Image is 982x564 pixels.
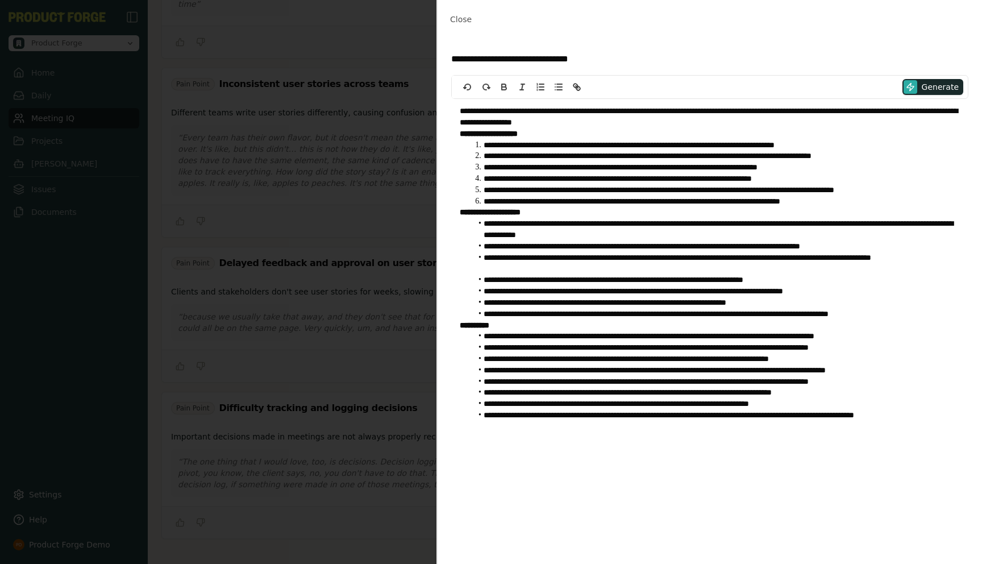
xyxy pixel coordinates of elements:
[447,9,475,30] button: Close
[551,80,567,94] button: Bullet
[514,80,530,94] button: Italic
[496,80,512,94] button: Bold
[569,80,585,94] button: Link
[922,81,959,93] span: Generate
[460,80,476,94] button: undo
[532,80,548,94] button: Ordered
[902,79,963,95] button: Generate
[478,80,494,94] button: redo
[450,15,472,24] span: Close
